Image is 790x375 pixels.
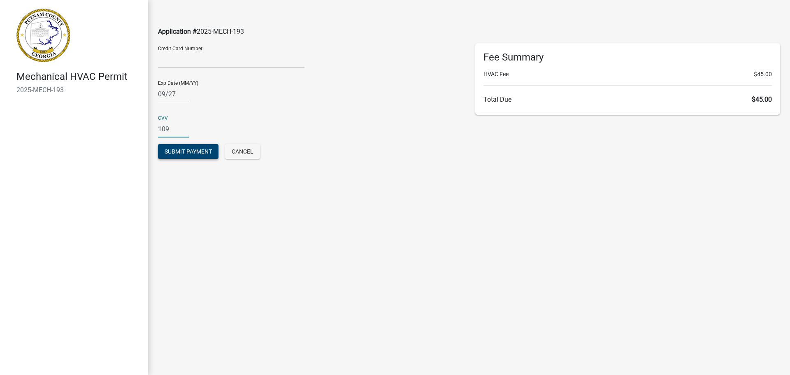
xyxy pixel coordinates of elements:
[483,95,772,103] h6: Total Due
[16,86,142,94] h6: 2025-MECH-193
[225,144,260,159] button: Cancel
[483,51,772,63] h6: Fee Summary
[197,28,244,35] span: 2025-MECH-193
[158,46,202,51] label: Credit Card Number
[232,148,253,155] span: Cancel
[165,148,212,155] span: Submit Payment
[16,71,142,83] h4: Mechanical HVAC Permit
[752,95,772,103] span: $45.00
[158,144,218,159] button: Submit Payment
[158,28,197,35] span: Application #
[16,9,70,62] img: Putnam County, Georgia
[754,70,772,79] span: $45.00
[483,70,772,79] li: HVAC Fee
